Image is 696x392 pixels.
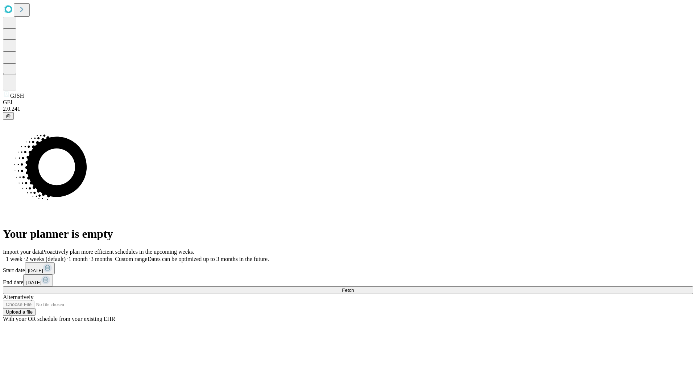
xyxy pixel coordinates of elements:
span: Alternatively [3,294,33,300]
span: Dates can be optimized up to 3 months in the future. [148,256,269,262]
span: 3 months [91,256,112,262]
span: Import your data [3,249,42,255]
span: Custom range [115,256,147,262]
span: 1 week [6,256,22,262]
button: Upload a file [3,308,36,316]
div: End date [3,274,693,286]
span: [DATE] [28,268,43,273]
button: Fetch [3,286,693,294]
span: Proactively plan more efficient schedules in the upcoming weeks. [42,249,194,255]
button: [DATE] [25,262,55,274]
h1: Your planner is empty [3,227,693,241]
span: Fetch [342,287,354,293]
div: GEI [3,99,693,106]
span: 1 month [69,256,88,262]
span: @ [6,113,11,119]
span: GJSH [10,93,24,99]
span: With your OR schedule from your existing EHR [3,316,115,322]
span: 2 weeks (default) [25,256,66,262]
span: [DATE] [26,280,41,285]
div: Start date [3,262,693,274]
div: 2.0.241 [3,106,693,112]
button: [DATE] [23,274,53,286]
button: @ [3,112,14,120]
